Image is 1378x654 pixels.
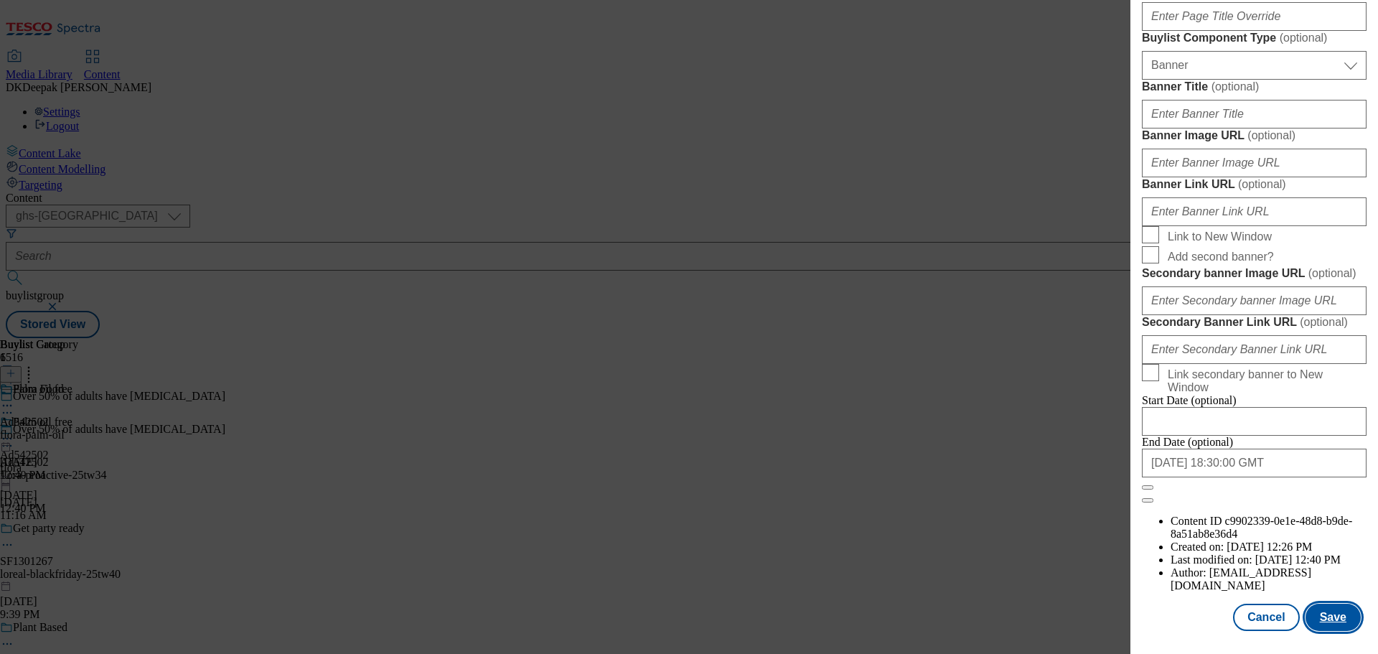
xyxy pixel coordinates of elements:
input: Enter Banner Title [1142,100,1367,129]
label: Banner Image URL [1142,129,1367,143]
span: Link to New Window [1168,230,1272,243]
input: Enter Secondary Banner Link URL [1142,335,1367,364]
label: Banner Link URL [1142,177,1367,192]
span: ( optional ) [1300,316,1348,328]
span: ( optional ) [1308,267,1356,279]
input: Enter Date [1142,449,1367,477]
input: Enter Date [1142,407,1367,436]
li: Created on: [1171,541,1367,553]
span: [DATE] 12:40 PM [1255,553,1341,566]
button: Cancel [1233,604,1299,631]
li: Content ID [1171,515,1367,541]
label: Banner Title [1142,80,1367,94]
li: Author: [1171,566,1367,592]
span: ( optional ) [1211,80,1260,93]
span: [EMAIL_ADDRESS][DOMAIN_NAME] [1171,566,1311,592]
input: Enter Secondary banner Image URL [1142,286,1367,315]
li: Last modified on: [1171,553,1367,566]
input: Enter Banner Link URL [1142,197,1367,226]
span: ( optional ) [1280,32,1328,44]
span: Link secondary banner to New Window [1168,368,1361,394]
button: Save [1306,604,1361,631]
label: Secondary Banner Link URL [1142,315,1367,330]
label: Buylist Component Type [1142,31,1367,45]
span: ( optional ) [1247,129,1295,141]
span: End Date (optional) [1142,436,1233,448]
label: Secondary banner Image URL [1142,266,1367,281]
span: [DATE] 12:26 PM [1227,541,1312,553]
input: Enter Page Title Override [1142,2,1367,31]
span: Start Date (optional) [1142,394,1237,406]
span: Add second banner? [1168,251,1274,263]
button: Close [1142,485,1153,490]
span: c9902339-0e1e-48d8-b9de-8a51ab8e36d4 [1171,515,1352,540]
input: Enter Banner Image URL [1142,149,1367,177]
span: ( optional ) [1238,178,1286,190]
